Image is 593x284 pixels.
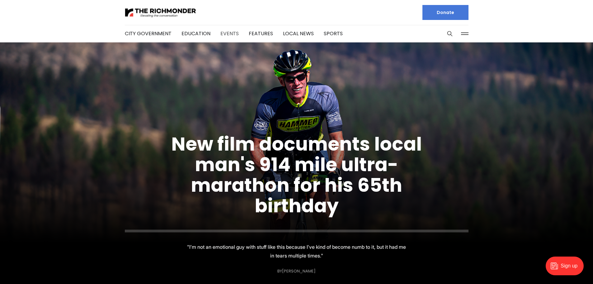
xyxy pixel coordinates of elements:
[283,30,314,37] a: Local News
[125,30,172,37] a: City Government
[249,30,273,37] a: Features
[125,7,196,18] img: The Richmonder
[220,30,239,37] a: Events
[186,243,407,260] p: "I’m not an emotional guy with stuff like this because I’ve kind of become numb to it, but it had...
[282,268,316,274] a: [PERSON_NAME]
[181,30,210,37] a: Education
[324,30,343,37] a: Sports
[445,29,454,38] button: Search this site
[422,5,468,20] a: Donate
[277,269,316,273] div: By
[540,253,593,284] iframe: portal-trigger
[171,131,422,219] a: New film documents local man's 914 mile ultra-marathon for his 65th birthday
